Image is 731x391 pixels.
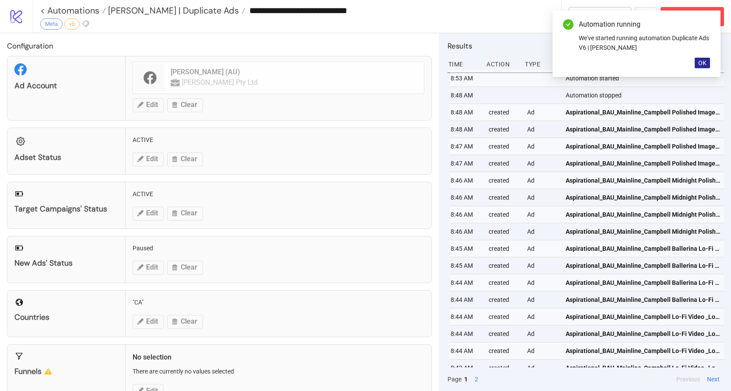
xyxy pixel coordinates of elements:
div: Ad [526,206,559,223]
button: 2 [472,374,481,384]
div: created [488,308,520,325]
div: created [488,291,520,308]
div: Ad [526,240,559,257]
div: 8:45 AM [450,257,482,274]
div: 8:48 AM [450,121,482,138]
div: 8:46 AM [450,172,482,189]
div: created [488,257,520,274]
a: Aspirational_BAU_Mainline_Campbell Lo-Fi Video _LoFi_Video_20250930_US [566,325,720,342]
h2: Configuration [7,40,432,52]
div: Type [524,56,556,73]
span: Aspirational_BAU_Mainline_Campbell Midnight Polished Image_Polished_Image_20250930_US [566,193,720,202]
div: 8:45 AM [450,240,482,257]
div: v6 [64,18,80,30]
div: 8:44 AM [450,274,482,291]
span: Aspirational_BAU_Mainline_Campbell Ballerina Lo-Fi Video _LoFi_Video_20250930_US [566,278,720,287]
a: < Automations [40,6,106,15]
div: created [488,240,520,257]
span: check-circle [563,19,574,30]
div: Ad [526,121,559,138]
div: 8:48 AM [450,104,482,121]
div: created [488,206,520,223]
div: Ad [526,291,559,308]
div: Ad [526,257,559,274]
div: 8:48 AM [450,87,482,104]
button: 1 [462,374,470,384]
a: Aspirational_BAU_Mainline_Campbell Ballerina Lo-Fi Video _LoFi_Video_20250930_US [566,291,720,308]
a: Aspirational_BAU_Mainline_Campbell Midnight Polished Image_Polished_Image_20250930_US [566,189,720,206]
button: Abort Run [661,7,724,26]
span: Aspirational_BAU_Mainline_Campbell Lo-Fi Video _LoFi_Video_20250930_US [566,363,720,373]
div: created [488,172,520,189]
a: Aspirational_BAU_Mainline_Campbell Lo-Fi Video _LoFi_Video_20250930_US [566,360,720,376]
div: created [488,343,520,359]
div: created [488,138,520,155]
span: Aspirational_BAU_Mainline_Campbell Polished Image_Polished_Image_20250930_US [566,125,720,134]
div: created [488,121,520,138]
span: Aspirational_BAU_Mainline_Campbell Ballerina Lo-Fi Video _LoFi_Video_20250930_US [566,261,720,270]
div: created [488,155,520,172]
span: Aspirational_BAU_Mainline_Campbell Lo-Fi Video _LoFi_Video_20250930_US [566,329,720,339]
h2: Results [448,40,724,52]
button: ... [635,7,657,26]
span: Aspirational_BAU_Mainline_Campbell Midnight Polished Image_Polished_Image_20250930_US [566,176,720,185]
div: created [488,189,520,206]
a: Aspirational_BAU_Mainline_Campbell Midnight Polished Image_Polished_Image_20250930_US [566,223,720,240]
span: Aspirational_BAU_Mainline_Campbell Polished Image_Polished_Image_20250930_US [566,142,720,151]
a: Aspirational_BAU_Mainline_Campbell Polished Image_Polished_Image_20250930_US [566,104,720,121]
button: OK [695,58,710,68]
div: Ad [526,308,559,325]
button: To Builder [569,7,632,26]
span: Aspirational_BAU_Mainline_Campbell Lo-Fi Video _LoFi_Video_20250930_US [566,346,720,356]
div: created [488,274,520,291]
div: 8:43 AM [450,360,482,376]
div: created [488,325,520,342]
span: Aspirational_BAU_Mainline_Campbell Lo-Fi Video _LoFi_Video_20250930_US [566,312,720,322]
div: Automation running [579,19,710,30]
div: Ad [526,189,559,206]
a: Aspirational_BAU_Mainline_Campbell Midnight Polished Image_Polished_Image_20250930_US [566,206,720,223]
a: Aspirational_BAU_Mainline_Campbell Ballerina Lo-Fi Video _LoFi_Video_20250930_US [566,274,720,291]
a: Aspirational_BAU_Mainline_Campbell Polished Image_Polished_Image_20250930_US [566,155,720,172]
div: Ad [526,274,559,291]
div: 8:47 AM [450,155,482,172]
div: created [488,223,520,240]
div: 8:44 AM [450,308,482,325]
span: Page [448,374,462,384]
div: Ad [526,172,559,189]
div: We've started running automation Duplicate Ads V6 | [PERSON_NAME] [579,33,710,52]
div: Action [486,56,518,73]
button: Previous [674,374,703,384]
a: Aspirational_BAU_Mainline_Campbell Ballerina Lo-Fi Video _LoFi_Video_20250930_US [566,240,720,257]
div: Meta [40,18,63,30]
div: 8:53 AM [450,70,482,87]
a: Aspirational_BAU_Mainline_Campbell Ballerina Lo-Fi Video _LoFi_Video_20250930_US [566,257,720,274]
span: OK [698,59,707,66]
div: Ad [526,360,559,376]
div: Automation stopped [565,87,726,104]
div: 8:47 AM [450,138,482,155]
div: Ad [526,104,559,121]
a: Aspirational_BAU_Mainline_Campbell Midnight Polished Image_Polished_Image_20250930_US [566,172,720,189]
div: created [488,104,520,121]
span: [PERSON_NAME] | Duplicate Ads [106,5,239,16]
div: 8:46 AM [450,206,482,223]
span: Aspirational_BAU_Mainline_Campbell Polished Image_Polished_Image_20250930_US [566,159,720,168]
span: Aspirational_BAU_Mainline_Campbell Ballerina Lo-Fi Video _LoFi_Video_20250930_US [566,244,720,253]
div: Time [448,56,480,73]
a: Aspirational_BAU_Mainline_Campbell Lo-Fi Video _LoFi_Video_20250930_US [566,343,720,359]
a: Aspirational_BAU_Mainline_Campbell Polished Image_Polished_Image_20250930_US [566,121,720,138]
a: Aspirational_BAU_Mainline_Campbell Polished Image_Polished_Image_20250930_US [566,138,720,155]
div: Ad [526,155,559,172]
div: Ad [526,138,559,155]
span: Aspirational_BAU_Mainline_Campbell Polished Image_Polished_Image_20250930_US [566,107,720,117]
span: Aspirational_BAU_Mainline_Campbell Midnight Polished Image_Polished_Image_20250930_US [566,210,720,219]
span: Aspirational_BAU_Mainline_Campbell Ballerina Lo-Fi Video _LoFi_Video_20250930_US [566,295,720,304]
div: 8:44 AM [450,325,482,342]
div: Ad [526,343,559,359]
div: 8:46 AM [450,189,482,206]
div: created [488,360,520,376]
div: 8:44 AM [450,291,482,308]
button: Next [704,374,722,384]
div: 8:46 AM [450,223,482,240]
